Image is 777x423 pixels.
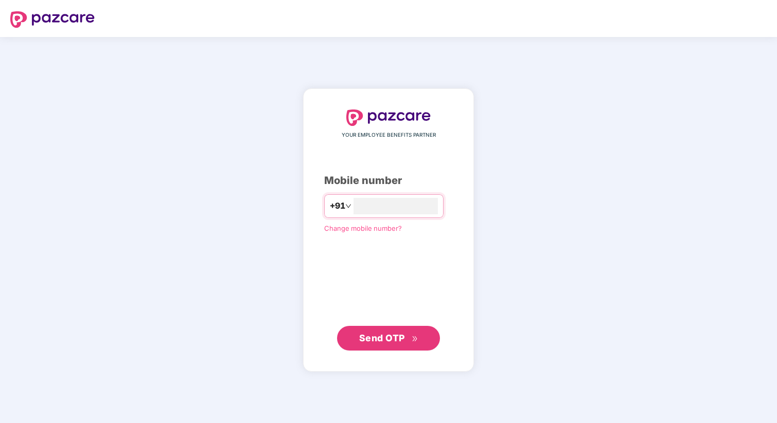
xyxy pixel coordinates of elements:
[324,173,453,189] div: Mobile number
[342,131,436,139] span: YOUR EMPLOYEE BENEFITS PARTNER
[346,109,431,126] img: logo
[359,333,405,343] span: Send OTP
[345,203,351,209] span: down
[412,336,418,342] span: double-right
[324,224,402,232] a: Change mobile number?
[10,11,95,28] img: logo
[330,199,345,212] span: +91
[337,326,440,351] button: Send OTPdouble-right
